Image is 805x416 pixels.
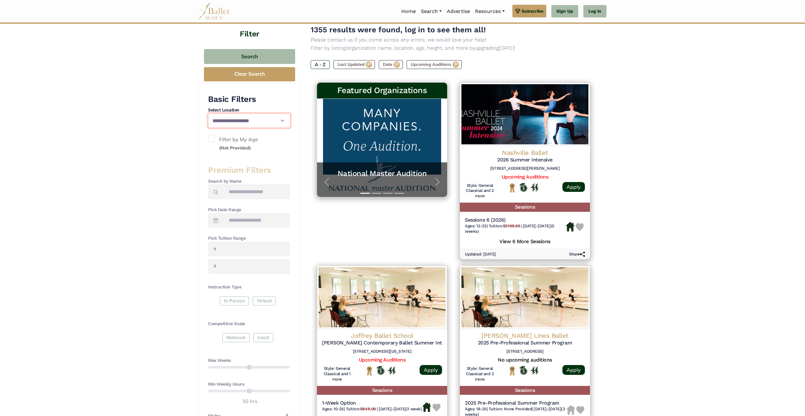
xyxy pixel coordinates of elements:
img: In Person [530,183,538,191]
a: Upcoming Auditions [359,357,405,363]
h6: Style: General Classical and 3 more [465,366,495,382]
span: Subscribe [522,8,543,15]
label: Date [379,60,403,69]
h6: Share [569,252,585,257]
img: gem.svg [515,8,520,15]
button: Clear Search [204,67,295,81]
h5: View 6 More Sessions [465,237,585,245]
a: Sign Up [551,5,578,18]
h5: 2025 Pre-Professional Summer Program [465,400,567,407]
a: Subscribe [512,5,546,17]
button: Slide 3 [383,190,393,197]
span: Ages: 10-25 [322,407,344,411]
img: National [508,366,516,376]
label: A - Z [311,60,330,69]
h5: 2025 Pre-Professional Summer Program [465,340,585,346]
a: Search [418,5,444,18]
h6: Updated: [DATE] [465,252,496,257]
small: (Not Provided) [219,145,251,151]
input: Search by names... [223,184,290,199]
img: Heart [576,223,584,231]
img: Offers Scholarship [519,366,527,375]
label: Last Updated [333,60,375,69]
h6: | | [465,224,566,234]
h6: [STREET_ADDRESS][PERSON_NAME] [465,166,585,171]
a: Log In [583,5,606,18]
img: Housing Unavailable [567,405,575,415]
h6: Style: General Classical and 1 more [322,366,352,382]
img: Housing Available [422,402,431,412]
a: National Master Audition [323,169,441,179]
h3: Featured Organizations [322,85,442,96]
img: Logo [460,266,590,329]
output: 30 hrs [242,397,257,406]
h3: Premium Filters [208,165,290,176]
a: Advertise [444,5,472,18]
a: Apply [562,365,585,375]
h5: No upcoming auditions [465,357,585,363]
span: Tuition: [489,224,521,228]
b: $849.00 [360,407,376,411]
span: [DATE]-[DATE] (1 week) [379,407,422,411]
h5: Sessions [460,203,590,212]
h6: | | [322,407,422,412]
h4: [PERSON_NAME] Lines Ballet [465,331,585,340]
a: Home [399,5,418,18]
h4: Joffrey Ballet School [322,331,442,340]
button: Slide 4 [395,190,404,197]
h5: [PERSON_NAME] Contemporary Ballet Summer Intensive [322,340,442,346]
span: Tuition: [346,407,377,411]
h5: Sessions [460,386,590,395]
a: Apply [420,365,442,375]
p: Filter by listing/organization name, location, age, height, and more by [DATE]! [311,44,596,52]
button: Search [204,49,295,64]
p: Please contact us if you come across any errors, we would love your help! [311,36,596,44]
h4: Pick Tuition Range [208,235,290,242]
h4: Search by Name [208,178,290,185]
h4: Pick Date Range [208,207,290,213]
h4: Max Weeks [208,357,290,364]
h4: Competitive Scale [208,321,290,327]
span: Ages: 18-25 [465,407,487,411]
b: $3100.00 [503,224,520,228]
img: In Person [388,366,396,375]
h6: [STREET_ADDRESS][US_STATE] [322,349,442,354]
h6: [STREET_ADDRESS] [465,349,585,354]
span: [DATE]-[DATE] (5 weeks) [465,224,555,234]
h3: Basic Filters [208,94,290,105]
button: Slide 1 [360,190,370,197]
h5: 1-Week Option [322,400,422,407]
a: Resources [472,5,507,18]
h4: Instruction Type [208,284,290,290]
a: Upcoming Auditions [502,174,548,180]
span: 1355 results were found, log in to see them all! [311,25,486,34]
h4: Select Location [208,107,290,113]
img: Housing Available [566,222,574,231]
h4: Nashville Ballet [465,148,585,157]
img: Heart [576,406,584,414]
h6: Style: General Classical and 2 more [465,183,495,199]
img: Offers Scholarship [519,183,527,192]
h4: Filter [199,14,301,40]
label: Upcoming Auditions [407,60,462,69]
img: Logo [460,83,590,146]
img: National [365,366,373,376]
img: National [508,183,516,193]
h5: 2026 Summer Intensive [465,157,585,163]
a: upgrading [475,45,499,51]
h5: Sessions [317,386,447,395]
img: Logo [317,266,447,329]
span: Ages: 12-22 [465,224,487,228]
h4: Min Weekly Hours [208,381,290,388]
img: Offers Scholarship [377,366,384,375]
h5: Sessions 6 (2026) [465,217,566,224]
label: Filter by My Age [208,136,290,152]
img: In Person [530,366,538,375]
span: Tuition: None Provided [489,407,532,411]
img: Heart [433,404,441,412]
a: Apply [562,182,585,192]
button: Slide 2 [372,190,381,197]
